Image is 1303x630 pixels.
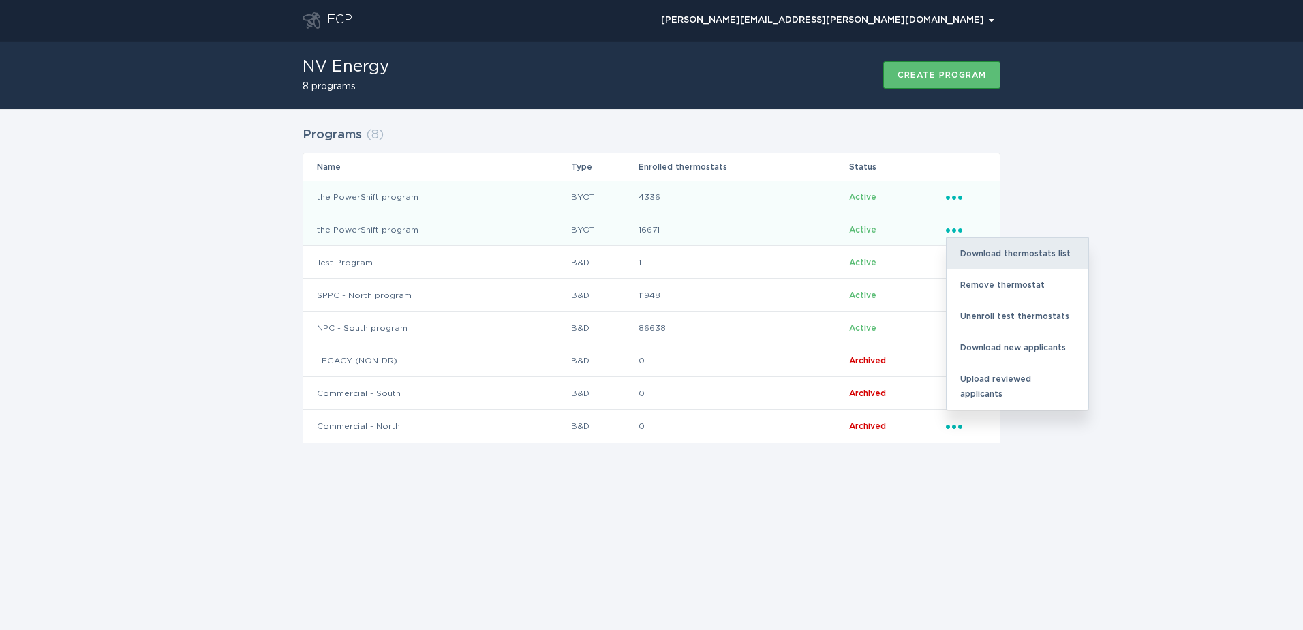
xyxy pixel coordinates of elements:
h1: NV Energy [303,59,389,75]
td: NPC - South program [303,312,570,344]
div: Popover menu [946,190,986,205]
td: B&D [570,312,638,344]
td: 16671 [638,213,848,246]
button: Create program [883,61,1000,89]
td: SPPC - North program [303,279,570,312]
td: the PowerShift program [303,213,570,246]
td: 0 [638,377,848,410]
td: B&D [570,279,638,312]
tr: 1d15b189bb4841f7a0043e8dad5f5fb7 [303,246,1000,279]
td: LEGACY (NON-DR) [303,344,570,377]
span: Active [849,324,876,332]
td: B&D [570,410,638,442]
td: Commercial - North [303,410,570,442]
div: [PERSON_NAME][EMAIL_ADDRESS][PERSON_NAME][DOMAIN_NAME] [661,16,994,25]
th: Name [303,153,570,181]
td: B&D [570,246,638,279]
td: BYOT [570,181,638,213]
button: Go to dashboard [303,12,320,29]
tr: 3428cbea457e408cb7b12efa83831df3 [303,213,1000,246]
span: Active [849,258,876,267]
td: 4336 [638,181,848,213]
span: Archived [849,357,886,365]
td: Test Program [303,246,570,279]
div: ECP [327,12,352,29]
td: 0 [638,344,848,377]
td: BYOT [570,213,638,246]
div: Popover menu [655,10,1000,31]
span: ( 8 ) [366,129,384,141]
span: Archived [849,422,886,430]
span: Archived [849,389,886,397]
tr: Table Headers [303,153,1000,181]
button: Open user account details [655,10,1000,31]
td: 1 [638,246,848,279]
td: 11948 [638,279,848,312]
td: Commercial - South [303,377,570,410]
span: Active [849,291,876,299]
th: Enrolled thermostats [638,153,848,181]
td: 86638 [638,312,848,344]
tr: 5753eebfd0614e638d7531d13116ea0c [303,410,1000,442]
div: Download thermostats list [947,238,1088,269]
tr: 3caaf8c9363d40c086ae71ab552dadaa [303,312,1000,344]
td: the PowerShift program [303,181,570,213]
div: Create program [898,71,986,79]
div: Popover menu [946,419,986,434]
tr: a03e689f29a4448196f87c51a80861dc [303,279,1000,312]
tr: 6ad4089a9ee14ed3b18f57c3ec8b7a15 [303,344,1000,377]
div: Upload reviewed applicants [947,363,1088,410]
tr: d4842dc55873476caf04843bf39dc303 [303,377,1000,410]
div: Remove thermostat [947,269,1088,301]
h2: 8 programs [303,82,389,91]
div: Unenroll test thermostats [947,301,1088,332]
h2: Programs [303,123,362,147]
th: Type [570,153,638,181]
td: B&D [570,377,638,410]
span: Active [849,193,876,201]
div: Download new applicants [947,332,1088,363]
span: Active [849,226,876,234]
tr: 1fc7cf08bae64b7da2f142a386c1aedb [303,181,1000,213]
td: 0 [638,410,848,442]
td: B&D [570,344,638,377]
th: Status [848,153,945,181]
